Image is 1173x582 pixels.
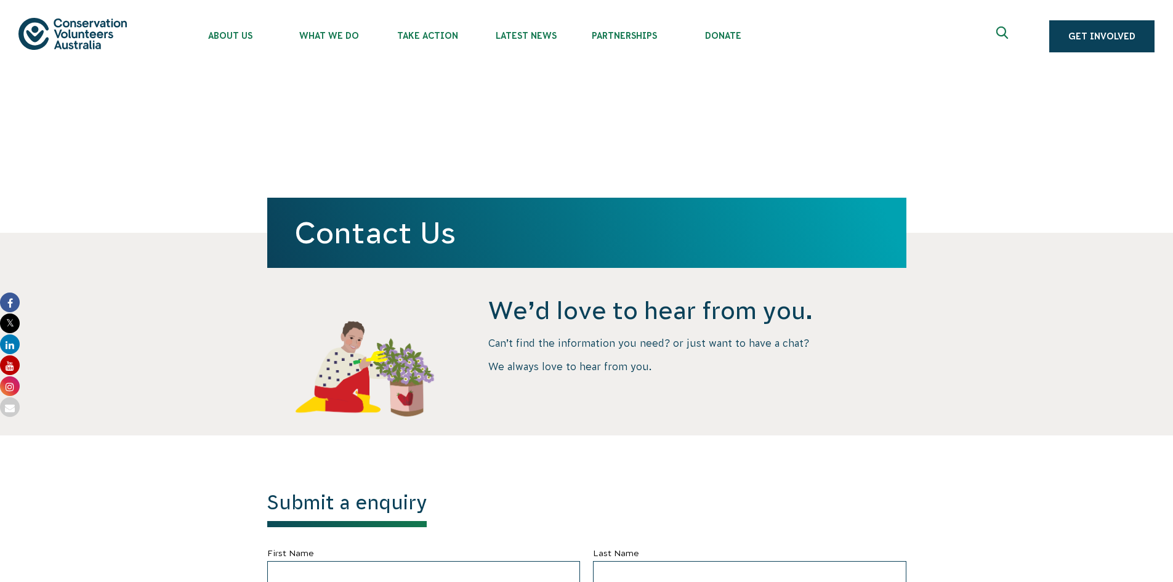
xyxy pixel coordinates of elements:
[18,18,127,49] img: logo.svg
[593,546,906,561] label: Last Name
[674,31,772,41] span: Donate
[267,491,427,527] h1: Submit a enquiry
[488,294,906,326] h4: We’d love to hear from you.
[488,360,906,373] p: We always love to hear from you.
[181,31,280,41] span: About Us
[996,26,1012,46] span: Expand search box
[294,216,879,249] h1: Contact Us
[1049,20,1155,52] a: Get Involved
[488,336,906,350] p: Can’t find the information you need? or just want to have a chat?
[989,22,1018,51] button: Expand search box Close search box
[477,31,575,41] span: Latest News
[280,31,378,41] span: What We Do
[575,31,674,41] span: Partnerships
[267,546,581,561] label: First Name
[378,31,477,41] span: Take Action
